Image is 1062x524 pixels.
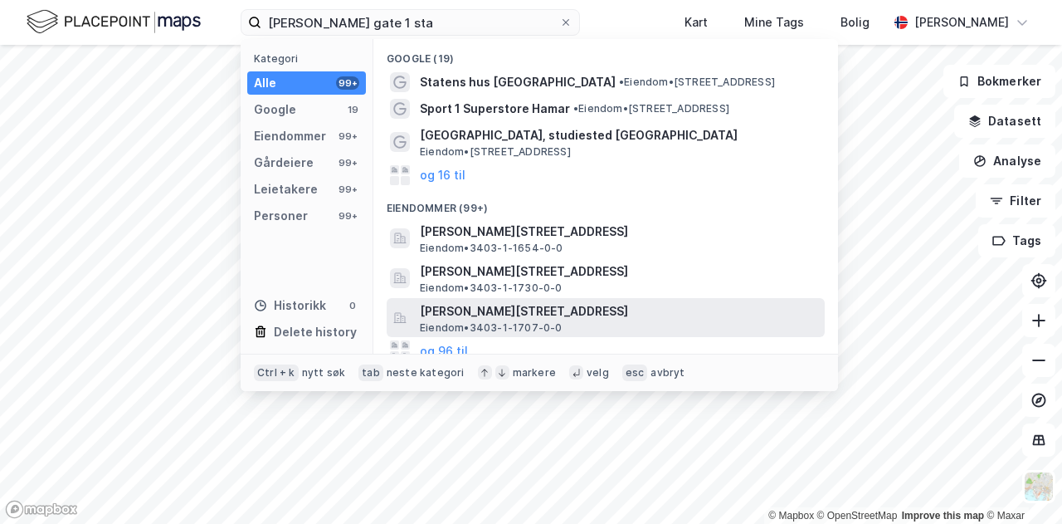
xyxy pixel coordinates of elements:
div: neste kategori [387,366,465,380]
div: Mine Tags [744,12,804,32]
div: Alle [254,73,276,93]
span: Eiendom • [STREET_ADDRESS] [619,76,775,89]
button: Analyse [959,144,1055,178]
div: avbryt [650,366,684,380]
button: Filter [976,184,1055,218]
div: Eiendommer (99+) [373,189,838,218]
div: 99+ [336,183,359,196]
div: Google [254,100,296,120]
span: Eiendom • 3403-1-1654-0-0 [420,242,563,255]
div: nytt søk [302,366,346,380]
img: logo.f888ab2527a4732fd821a326f86c7f29.svg [27,7,201,37]
div: Google (19) [373,39,838,69]
div: Historikk [254,296,326,316]
span: Eiendom • 3403-1-1730-0-0 [420,282,563,295]
span: [GEOGRAPHIC_DATA], studiested [GEOGRAPHIC_DATA] [420,125,818,145]
div: esc [622,365,648,381]
button: Tags [978,224,1055,257]
span: Eiendom • 3403-1-1707-0-0 [420,321,563,335]
div: tab [358,365,383,381]
a: OpenStreetMap [817,510,898,522]
div: velg [587,366,609,380]
div: Kategori [254,52,366,65]
div: 19 [346,103,359,116]
button: og 16 til [420,165,465,185]
div: Bolig [840,12,870,32]
div: 0 [346,299,359,312]
a: Mapbox [768,510,814,522]
span: Eiendom • [STREET_ADDRESS] [573,102,729,115]
span: • [573,102,578,115]
iframe: Chat Widget [979,444,1062,524]
a: Mapbox homepage [5,500,78,519]
div: 99+ [336,76,359,90]
div: Kart [684,12,708,32]
span: Statens hus [GEOGRAPHIC_DATA] [420,72,616,92]
div: 99+ [336,209,359,223]
button: Bokmerker [943,65,1055,98]
div: 99+ [336,156,359,169]
div: markere [513,366,556,380]
span: [PERSON_NAME][STREET_ADDRESS] [420,222,818,242]
span: Sport 1 Superstore Hamar [420,99,570,119]
div: Eiendommer [254,126,326,146]
button: og 96 til [420,340,468,360]
input: Søk på adresse, matrikkel, gårdeiere, leietakere eller personer [261,10,559,35]
button: Datasett [954,105,1055,138]
div: Leietakere [254,179,318,199]
div: Delete history [274,322,357,342]
span: [PERSON_NAME][STREET_ADDRESS] [420,262,818,282]
div: Ctrl + k [254,365,299,381]
span: • [619,76,624,88]
a: Improve this map [902,510,984,522]
span: Eiendom • [STREET_ADDRESS] [420,145,571,159]
div: Personer [254,206,308,226]
span: [PERSON_NAME][STREET_ADDRESS] [420,301,818,321]
div: 99+ [336,130,359,143]
div: [PERSON_NAME] [914,12,1009,32]
div: Gårdeiere [254,153,314,173]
